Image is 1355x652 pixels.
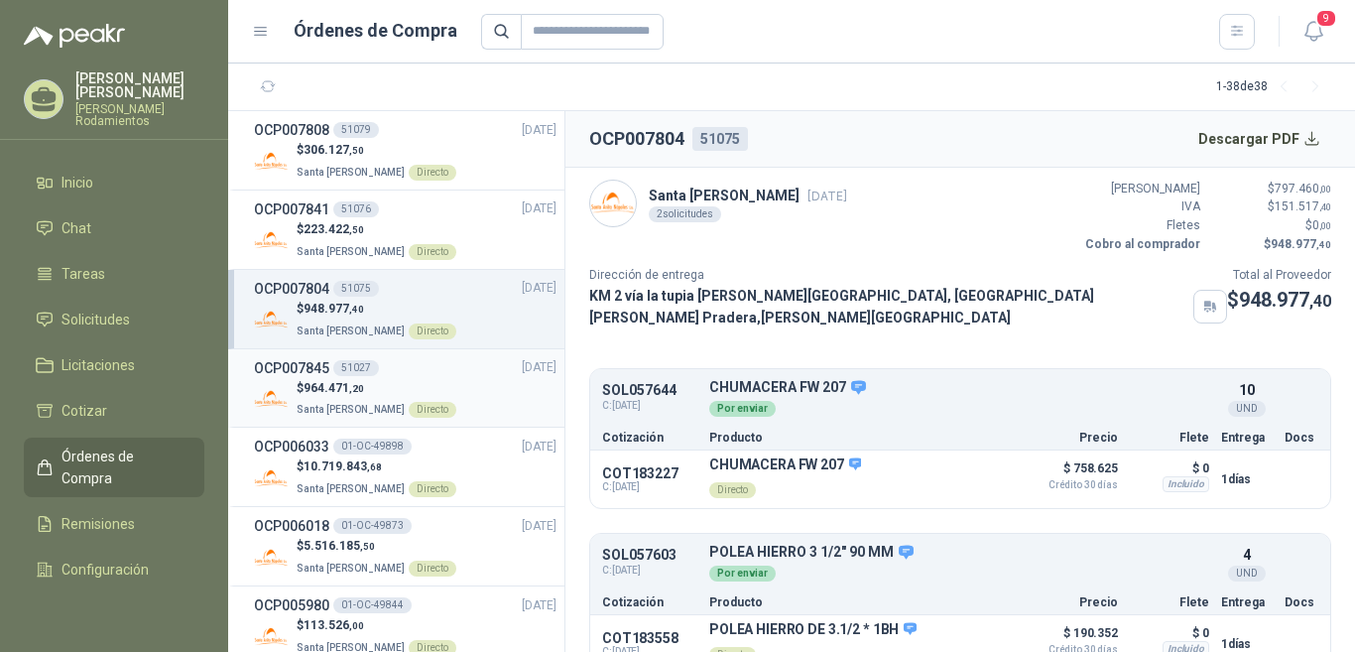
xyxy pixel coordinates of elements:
[709,566,776,582] div: Por enviar
[254,515,556,578] a: OCP00601801-OC-49873[DATE] Company Logo$5.516.185,50Santa [PERSON_NAME]Directo
[304,459,382,473] span: 10.719.843
[24,301,204,338] a: Solicitudes
[254,198,556,261] a: OCP00784151076[DATE] Company Logo$223.422,50Santa [PERSON_NAME]Directo
[24,255,204,293] a: Tareas
[1130,456,1209,480] p: $ 0
[62,354,135,376] span: Licitaciones
[349,304,364,315] span: ,40
[602,432,697,444] p: Cotización
[589,285,1185,328] p: KM 2 vía la tupia [PERSON_NAME][GEOGRAPHIC_DATA], [GEOGRAPHIC_DATA][PERSON_NAME] Pradera , [PERSO...
[1081,235,1200,254] p: Cobro al comprador
[709,544,1209,562] p: POLEA HIERRO 3 1/2" 90 MM
[333,597,412,613] div: 01-OC-49844
[62,513,135,535] span: Remisiones
[297,167,405,178] span: Santa [PERSON_NAME]
[589,266,1227,285] p: Dirección de entrega
[409,481,456,497] div: Directo
[349,224,364,235] span: ,50
[333,122,379,138] div: 51079
[1285,432,1318,444] p: Docs
[1239,379,1255,401] p: 10
[522,517,556,536] span: [DATE]
[589,125,684,153] h2: OCP007804
[349,620,364,631] span: ,00
[254,460,289,495] img: Company Logo
[602,398,697,414] span: C: [DATE]
[367,461,382,472] span: ,68
[1216,71,1331,103] div: 1 - 38 de 38
[254,540,289,575] img: Company Logo
[1130,621,1209,645] p: $ 0
[649,206,721,222] div: 2 solicitudes
[602,563,697,579] span: C: [DATE]
[297,220,456,239] p: $
[1309,292,1331,311] span: ,40
[1239,288,1331,312] span: 948.977
[297,457,456,476] p: $
[360,541,375,552] span: ,50
[602,465,697,481] p: COT183227
[709,621,917,639] p: POLEA HIERRO DE 3.1/2 * 1BH
[1212,180,1331,198] p: $
[333,439,412,455] div: 01-OC-49898
[709,432,1007,444] p: Producto
[1221,596,1273,608] p: Entrega
[62,400,107,422] span: Cotizar
[1227,266,1331,285] p: Total al Proveedor
[24,596,204,634] a: Manuales y ayuda
[1221,432,1273,444] p: Entrega
[602,596,697,608] p: Cotización
[409,402,456,418] div: Directo
[297,563,405,574] span: Santa [PERSON_NAME]
[294,17,457,45] h1: Órdenes de Compra
[1212,197,1331,216] p: $
[709,596,1007,608] p: Producto
[24,346,204,384] a: Licitaciones
[602,481,697,493] span: C: [DATE]
[1227,285,1331,316] p: $
[254,436,329,457] h3: OCP006033
[522,358,556,377] span: [DATE]
[602,630,697,646] p: COT183558
[409,165,456,181] div: Directo
[297,537,456,556] p: $
[254,357,556,420] a: OCP00784551027[DATE] Company Logo$964.471,20Santa [PERSON_NAME]Directo
[1243,544,1251,566] p: 4
[1228,566,1266,582] div: UND
[1019,480,1118,490] span: Crédito 30 días
[304,539,375,553] span: 5.516.185
[24,551,204,588] a: Configuración
[1163,476,1209,492] div: Incluido
[24,24,125,48] img: Logo peakr
[254,303,289,337] img: Company Logo
[709,482,756,498] div: Directo
[1019,456,1118,490] p: $ 758.625
[62,446,185,489] span: Órdenes de Compra
[522,596,556,615] span: [DATE]
[62,172,93,194] span: Inicio
[1271,237,1331,251] span: 948.977
[24,209,204,247] a: Chat
[1212,216,1331,235] p: $
[254,278,329,300] h3: OCP007804
[297,326,405,336] span: Santa [PERSON_NAME]
[297,616,456,635] p: $
[602,383,697,398] p: SOL057644
[349,383,364,394] span: ,20
[24,164,204,201] a: Inicio
[522,121,556,140] span: [DATE]
[24,438,204,497] a: Órdenes de Compra
[1319,184,1331,195] span: ,00
[1275,182,1331,196] span: 797.460
[1316,239,1331,250] span: ,40
[304,143,364,157] span: 306.127
[254,278,556,340] a: OCP00780451075[DATE] Company Logo$948.977,40Santa [PERSON_NAME]Directo
[254,119,329,141] h3: OCP007808
[1081,216,1200,235] p: Fletes
[304,381,364,395] span: 964.471
[409,244,456,260] div: Directo
[602,548,697,563] p: SOL057603
[254,198,329,220] h3: OCP007841
[1187,119,1332,159] button: Descargar PDF
[62,217,91,239] span: Chat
